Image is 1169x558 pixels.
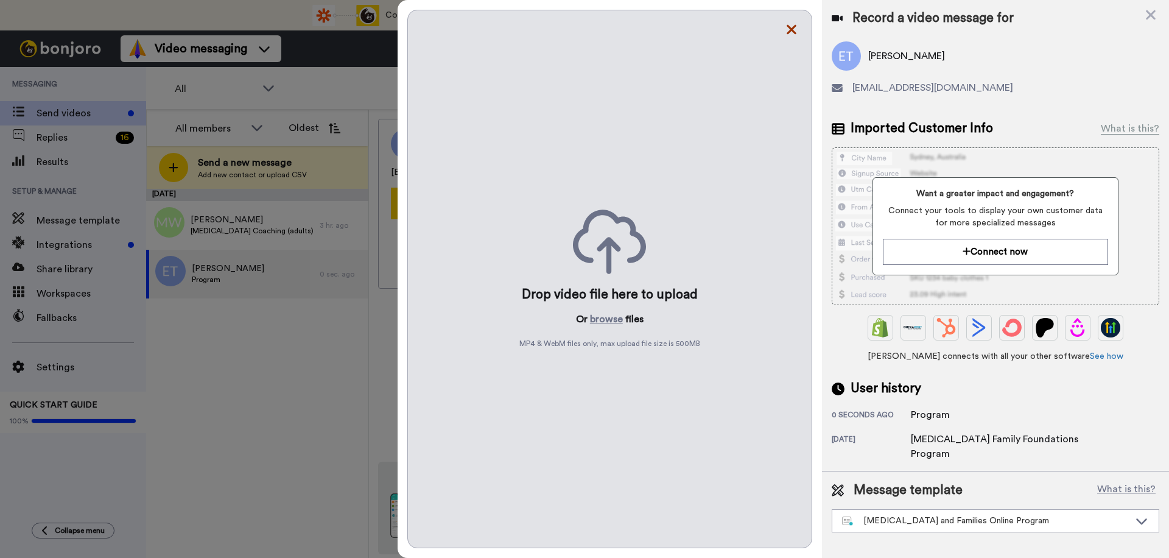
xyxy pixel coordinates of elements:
[969,318,989,337] img: ActiveCampaign
[1090,352,1123,361] a: See how
[1035,318,1055,337] img: Patreon
[936,318,956,337] img: Hubspot
[1101,318,1120,337] img: GoHighLevel
[883,239,1108,265] button: Connect now
[590,312,623,327] button: browse
[832,350,1159,362] span: [PERSON_NAME] connects with all your other software
[911,408,972,422] div: Program
[1094,481,1159,500] button: What is this?
[904,318,923,337] img: Ontraport
[832,410,911,422] div: 0 seconds ago
[883,188,1108,200] span: Want a greater impact and engagement?
[576,312,644,327] p: Or files
[1002,318,1022,337] img: ConvertKit
[854,481,963,500] span: Message template
[851,119,993,138] span: Imported Customer Info
[832,434,911,461] div: [DATE]
[1068,318,1087,337] img: Drip
[1101,121,1159,136] div: What is this?
[519,339,700,348] span: MP4 & WebM files only, max upload file size is 500 MB
[911,432,1106,461] div: [MEDICAL_DATA] Family Foundations Program
[883,205,1108,229] span: Connect your tools to display your own customer data for more specialized messages
[842,515,1129,527] div: [MEDICAL_DATA] and Families Online Program
[851,380,921,398] span: User history
[871,318,890,337] img: Shopify
[842,517,854,526] img: nextgen-template.svg
[522,286,698,303] div: Drop video file here to upload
